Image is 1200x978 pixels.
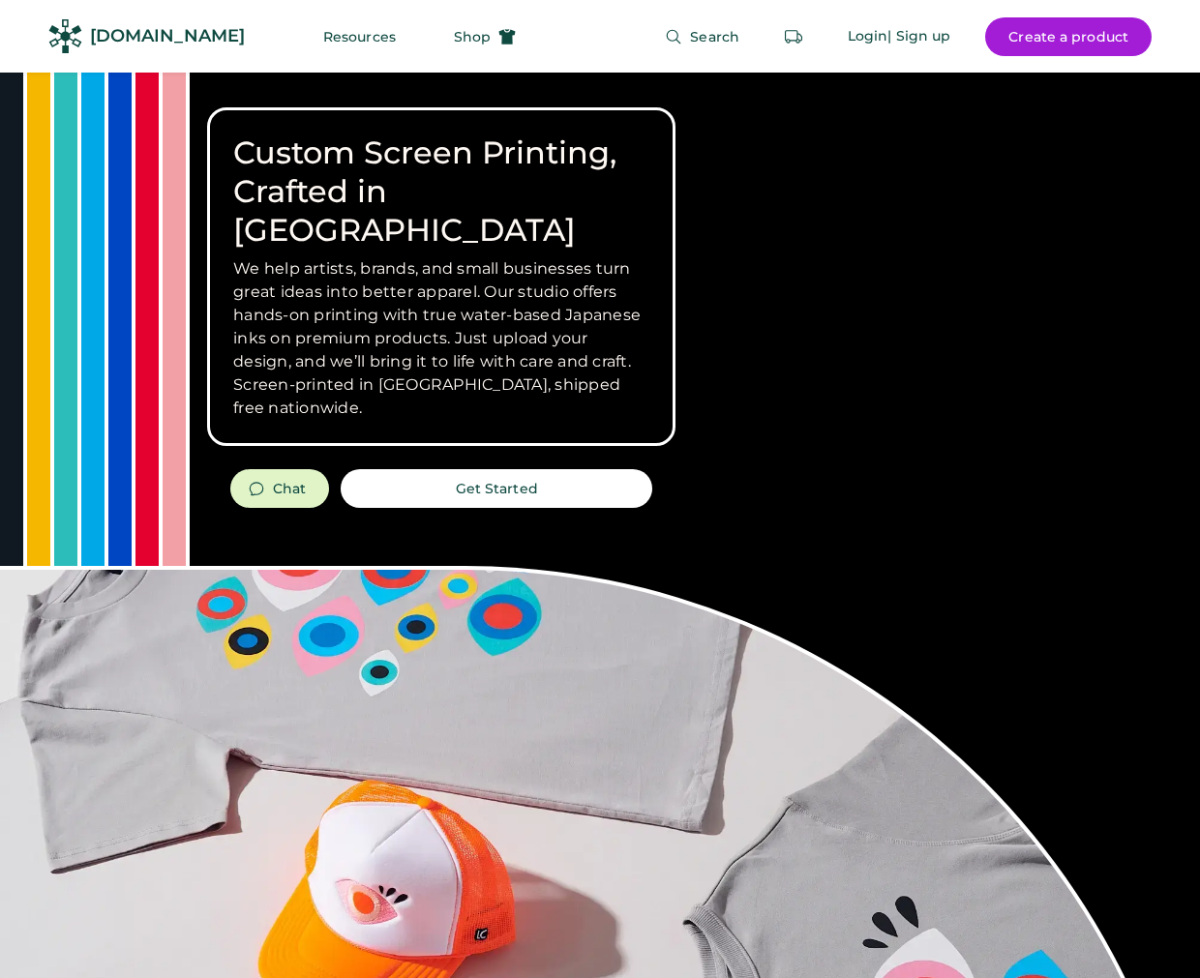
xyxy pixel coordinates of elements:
button: Create a product [985,17,1152,56]
img: Rendered Logo - Screens [48,19,82,53]
div: [DOMAIN_NAME] [90,24,245,48]
span: Shop [454,30,491,44]
button: Resources [300,17,419,56]
h1: Custom Screen Printing, Crafted in [GEOGRAPHIC_DATA] [233,133,649,250]
div: Login [848,27,888,46]
span: Search [690,30,739,44]
h3: We help artists, brands, and small businesses turn great ideas into better apparel. Our studio of... [233,257,649,420]
button: Chat [230,469,329,508]
button: Search [642,17,763,56]
button: Shop [431,17,539,56]
button: Retrieve an order [774,17,813,56]
button: Get Started [341,469,652,508]
div: | Sign up [887,27,950,46]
